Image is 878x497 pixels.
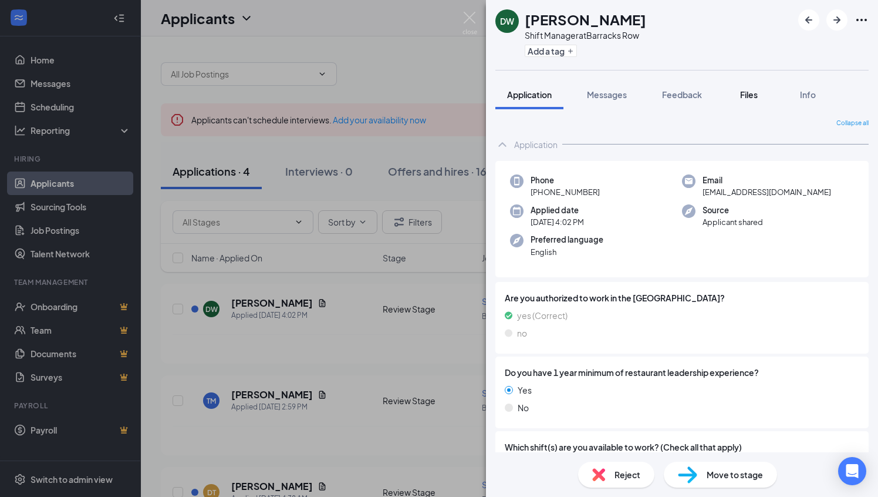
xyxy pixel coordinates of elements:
[567,48,574,55] svg: Plus
[531,216,584,228] span: [DATE] 4:02 PM
[855,13,869,27] svg: Ellipses
[531,204,584,216] span: Applied date
[800,89,816,100] span: Info
[518,401,529,414] span: No
[838,457,866,485] div: Open Intercom Messenger
[531,246,603,258] span: English
[525,45,577,57] button: PlusAdd a tag
[514,139,558,150] div: Application
[826,9,847,31] button: ArrowRight
[505,291,859,304] span: Are you authorized to work in the [GEOGRAPHIC_DATA]?
[525,9,646,29] h1: [PERSON_NAME]
[500,15,514,27] div: DW
[740,89,758,100] span: Files
[531,174,600,186] span: Phone
[703,216,763,228] span: Applicant shared
[531,234,603,246] span: Preferred language
[830,13,844,27] svg: ArrowRight
[517,327,527,340] span: no
[703,186,831,198] span: [EMAIL_ADDRESS][DOMAIN_NAME]
[707,468,763,481] span: Move to stage
[495,137,509,152] svg: ChevronUp
[703,204,763,216] span: Source
[662,89,702,100] span: Feedback
[507,89,552,100] span: Application
[517,309,568,322] span: yes (Correct)
[531,186,600,198] span: [PHONE_NUMBER]
[505,366,759,379] span: Do you have 1 year minimum of restaurant leadership experience?
[518,384,532,397] span: Yes
[587,89,627,100] span: Messages
[798,9,819,31] button: ArrowLeftNew
[836,119,869,128] span: Collapse all
[614,468,640,481] span: Reject
[802,13,816,27] svg: ArrowLeftNew
[525,29,646,41] div: Shift Manager at Barracks Row
[505,441,742,454] span: Which shift(s) are you available to work? (Check all that apply)
[703,174,831,186] span: Email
